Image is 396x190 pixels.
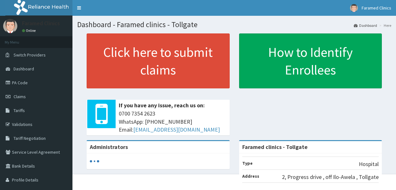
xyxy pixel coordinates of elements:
span: Faramed Clinics [362,5,391,11]
a: How to Identify Enrollees [239,33,382,88]
img: User Image [3,19,17,33]
strong: Faramed clinics - Tollgate [242,143,307,151]
span: Tariff Negotiation [14,135,46,141]
a: Click here to submit claims [87,33,230,88]
b: Address [242,173,259,179]
span: Claims [14,94,26,99]
b: Administrators [90,143,128,151]
span: Dashboard [14,66,34,72]
h1: Dashboard - Faramed clinics - Tollgate [77,21,391,29]
p: 2, Progress drive , off Ilo-Awela , Tollgate [282,173,379,181]
b: Type [242,160,253,166]
b: If you have any issue, reach us on: [119,102,205,109]
span: Switch Providers [14,52,46,58]
a: [EMAIL_ADDRESS][DOMAIN_NAME] [133,126,220,133]
svg: audio-loading [90,157,99,166]
li: Here [378,23,391,28]
span: 0700 7354 2623 WhatsApp: [PHONE_NUMBER] Email: [119,110,227,134]
span: Tariffs [14,108,25,113]
p: Hospital [359,160,379,168]
img: User Image [350,4,358,12]
p: Faramed Clinics [22,21,60,26]
a: Online [22,28,37,33]
a: Dashboard [354,23,377,28]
